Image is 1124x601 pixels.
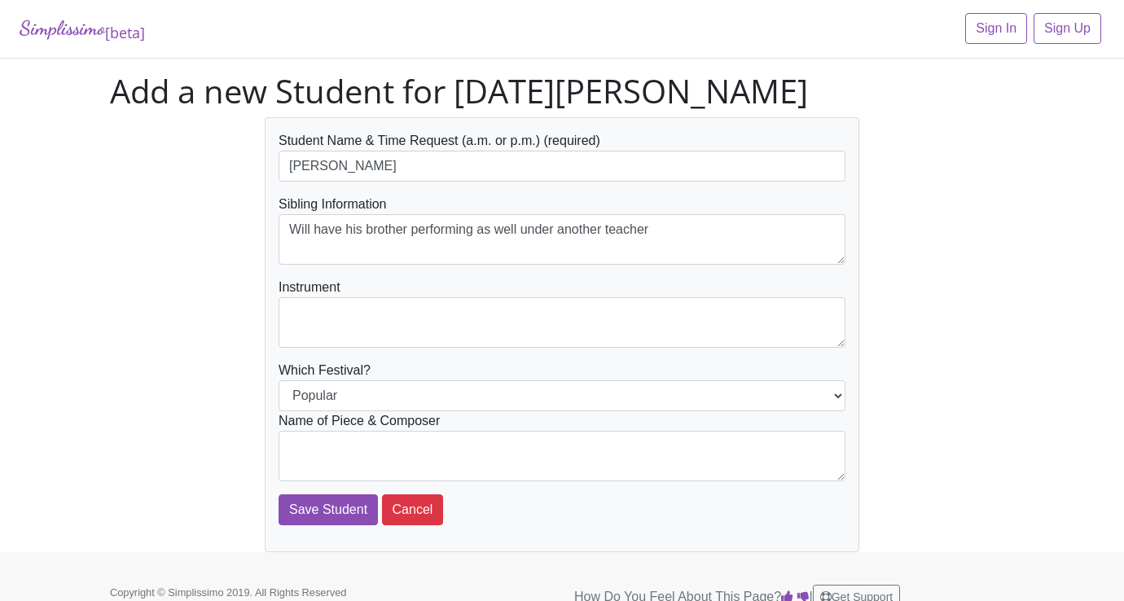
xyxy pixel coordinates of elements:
[279,278,845,348] div: Instrument
[1034,13,1101,44] a: Sign Up
[20,13,145,45] a: Simplissimo[beta]
[279,411,845,481] div: Name of Piece & Composer
[279,131,845,182] div: Student Name & Time Request (a.m. or p.m.) (required)
[279,494,378,525] input: Save Student
[279,195,845,265] div: Sibling Information
[110,72,1014,111] h1: Add a new Student for [DATE][PERSON_NAME]
[110,585,395,600] p: Copyright © Simplissimo 2019. All Rights Reserved
[382,494,444,525] button: Cancel
[105,23,145,42] sub: [beta]
[279,131,845,525] form: Which Festival?
[965,13,1027,44] a: Sign In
